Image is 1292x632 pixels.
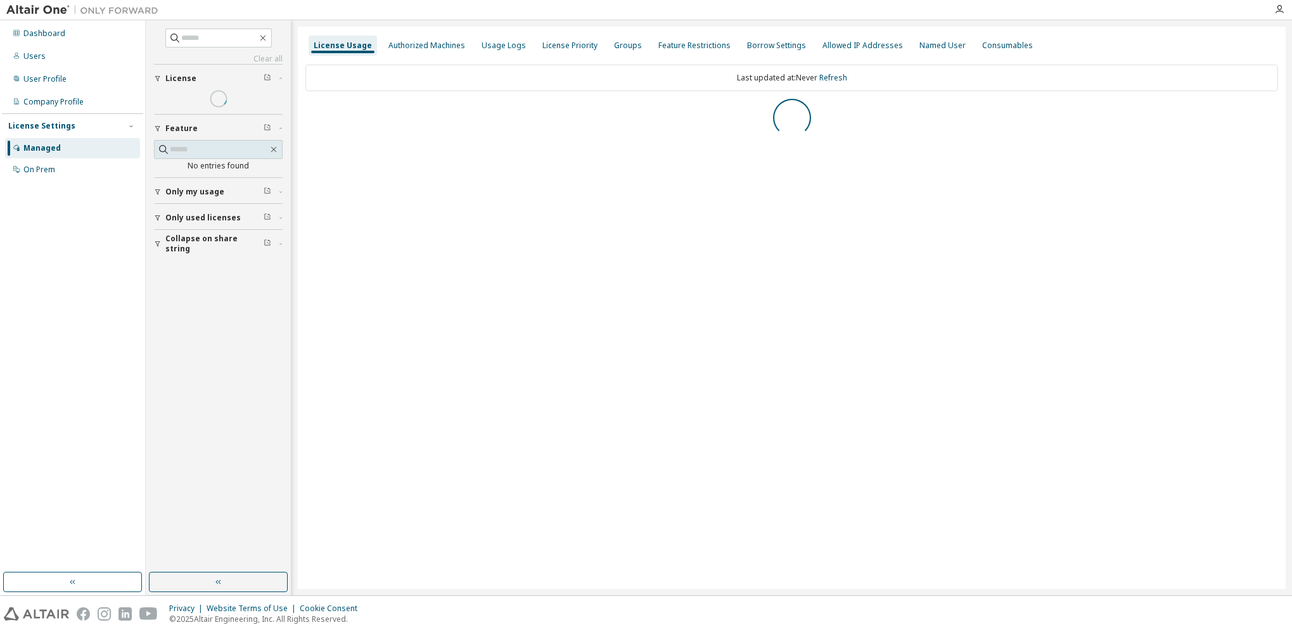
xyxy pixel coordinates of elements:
div: No entries found [154,161,283,171]
div: Authorized Machines [388,41,465,51]
a: Clear all [154,54,283,64]
div: Last updated at: Never [305,65,1278,91]
a: Refresh [819,72,847,83]
div: Users [23,51,46,61]
span: Only used licenses [165,213,241,223]
div: Consumables [982,41,1033,51]
span: Feature [165,123,198,134]
p: © 2025 Altair Engineering, Inc. All Rights Reserved. [169,614,365,624]
button: Collapse on share string [154,230,283,258]
span: License [165,73,196,84]
span: Collapse on share string [165,234,264,254]
div: Borrow Settings [747,41,806,51]
div: Dashboard [23,28,65,39]
div: Allowed IP Addresses [822,41,903,51]
img: altair_logo.svg [4,607,69,621]
div: Named User [919,41,966,51]
img: youtube.svg [139,607,158,621]
button: Feature [154,115,283,142]
img: linkedin.svg [118,607,132,621]
div: Feature Restrictions [658,41,731,51]
button: License [154,65,283,92]
div: Usage Logs [482,41,526,51]
span: Clear filter [264,213,271,223]
div: License Settings [8,121,75,131]
div: User Profile [23,74,67,84]
span: Only my usage [165,187,224,197]
span: Clear filter [264,239,271,249]
button: Only my usage [154,178,283,206]
div: Website Terms of Use [207,604,300,614]
div: License Usage [314,41,372,51]
div: Company Profile [23,97,84,107]
div: Groups [614,41,642,51]
div: Managed [23,143,61,153]
span: Clear filter [264,73,271,84]
div: License Priority [542,41,598,51]
img: Altair One [6,4,165,16]
span: Clear filter [264,123,271,134]
img: facebook.svg [77,607,90,621]
span: Clear filter [264,187,271,197]
div: On Prem [23,165,55,175]
button: Only used licenses [154,204,283,232]
div: Privacy [169,604,207,614]
div: Cookie Consent [300,604,365,614]
img: instagram.svg [98,607,111,621]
